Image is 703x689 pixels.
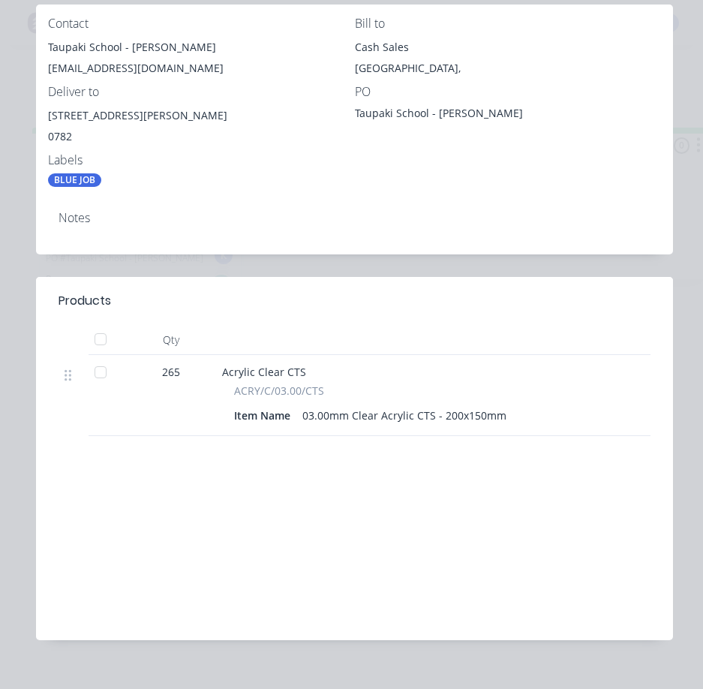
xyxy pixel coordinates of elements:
[59,292,111,310] div: Products
[355,17,662,31] div: Bill to
[126,325,216,355] div: Qty
[355,37,662,58] div: Cash Sales
[48,126,355,147] div: 0782
[355,37,662,85] div: Cash Sales[GEOGRAPHIC_DATA],
[355,85,662,99] div: PO
[355,58,662,79] div: [GEOGRAPHIC_DATA],
[48,173,101,187] div: BLUE JOB
[48,85,355,99] div: Deliver to
[234,383,324,399] span: ACRY/C/03.00/CTS
[48,105,355,153] div: [STREET_ADDRESS][PERSON_NAME]0782
[59,211,650,225] div: Notes
[48,37,355,85] div: Taupaki School - [PERSON_NAME][EMAIL_ADDRESS][DOMAIN_NAME]
[48,37,355,58] div: Taupaki School - [PERSON_NAME]
[48,17,355,31] div: Contact
[48,153,355,167] div: Labels
[296,405,512,426] div: 03.00mm Clear Acrylic CTS - 200x150mm
[48,58,355,79] div: [EMAIL_ADDRESS][DOMAIN_NAME]
[355,105,542,126] div: Taupaki School - [PERSON_NAME]
[234,405,296,426] div: Item Name
[222,365,306,379] span: Acrylic Clear CTS
[48,105,355,126] div: [STREET_ADDRESS][PERSON_NAME]
[162,364,180,380] span: 265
